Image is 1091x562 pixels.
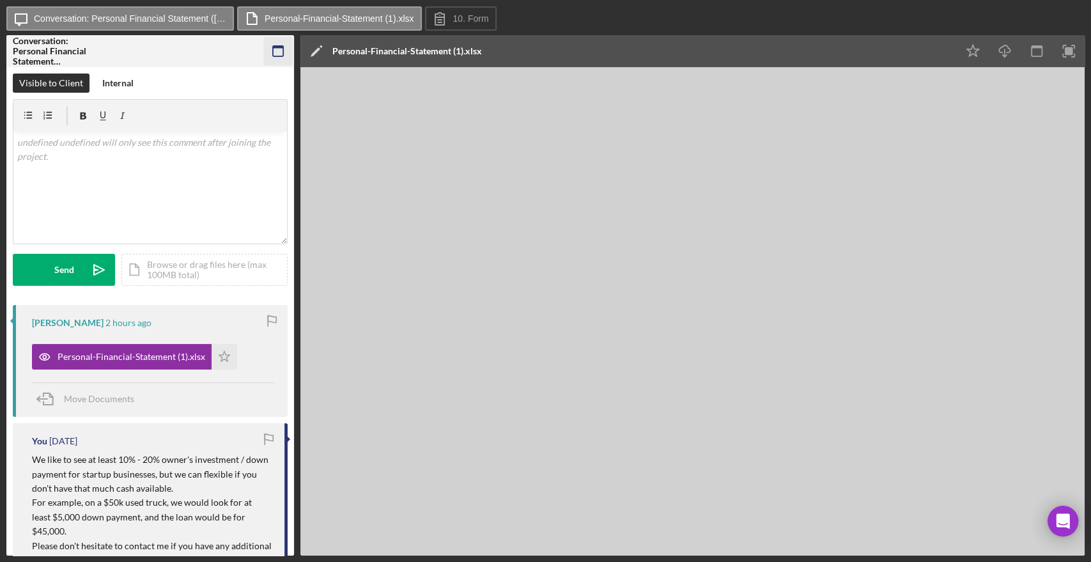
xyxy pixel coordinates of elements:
[1048,506,1078,536] div: Open Intercom Messenger
[34,13,226,24] label: Conversation: Personal Financial Statement ([PERSON_NAME])
[237,6,422,31] button: Personal-Financial-Statement (1).xlsx
[96,74,140,93] button: Internal
[265,13,414,24] label: Personal-Financial-Statement (1).xlsx
[300,67,1085,556] iframe: Document Preview
[102,74,134,93] div: Internal
[6,6,234,31] button: Conversation: Personal Financial Statement ([PERSON_NAME])
[49,436,77,446] time: 2025-09-12 21:20
[32,318,104,328] div: [PERSON_NAME]
[425,6,497,31] button: 10. Form
[58,352,205,362] div: Personal-Financial-Statement (1).xlsx
[13,254,115,286] button: Send
[19,74,83,93] div: Visible to Client
[13,36,102,66] div: Conversation: Personal Financial Statement ([PERSON_NAME])
[32,436,47,446] div: You
[13,74,89,93] button: Visible to Client
[32,383,147,415] button: Move Documents
[32,496,272,538] p: For example, on a $50k used truck, we would look for at least $5,000 down payment, and the loan w...
[54,254,74,286] div: Send
[64,393,134,404] span: Move Documents
[453,13,488,24] label: 10. Form
[332,46,482,56] div: Personal-Financial-Statement (1).xlsx
[32,344,237,370] button: Personal-Financial-Statement (1).xlsx
[32,453,272,496] p: We like to see at least 10% - 20% owner's investment / down payment for startup businesses, but w...
[105,318,151,328] time: 2025-09-16 15:16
